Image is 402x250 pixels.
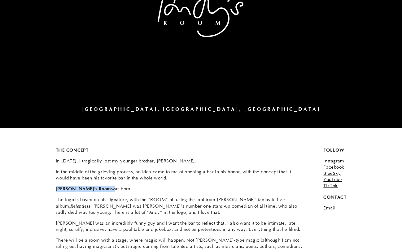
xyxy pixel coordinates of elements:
[323,177,342,182] a: YouTube
[56,186,305,192] p: was born.
[323,165,344,170] a: Facebook
[56,158,305,164] p: In [DATE], I tragically lost my younger brother, [PERSON_NAME].
[56,169,305,181] p: In the middle of the grieving process, an idea came to me of opening a bar in his honor, with the...
[56,220,305,233] p: [PERSON_NAME] was an incredibly funny guy and I want the bar to reflect that. I also want it to b...
[323,205,335,211] a: Email
[56,147,305,153] h1: The Concept
[56,186,111,192] strong: [PERSON_NAME]’s Room
[323,171,341,176] a: BlueSky
[323,158,344,164] a: Instagram
[323,147,346,153] h1: Follow
[323,183,338,188] a: TikTok
[323,194,346,200] h1: Contact
[56,197,305,216] p: The logo is based on his signature, with the “ROOM” bit using the font from [PERSON_NAME]’ fantas...
[81,106,321,112] span: [GEOGRAPHIC_DATA], [GEOGRAPHIC_DATA], [GEOGRAPHIC_DATA]
[70,204,90,209] a: Relentless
